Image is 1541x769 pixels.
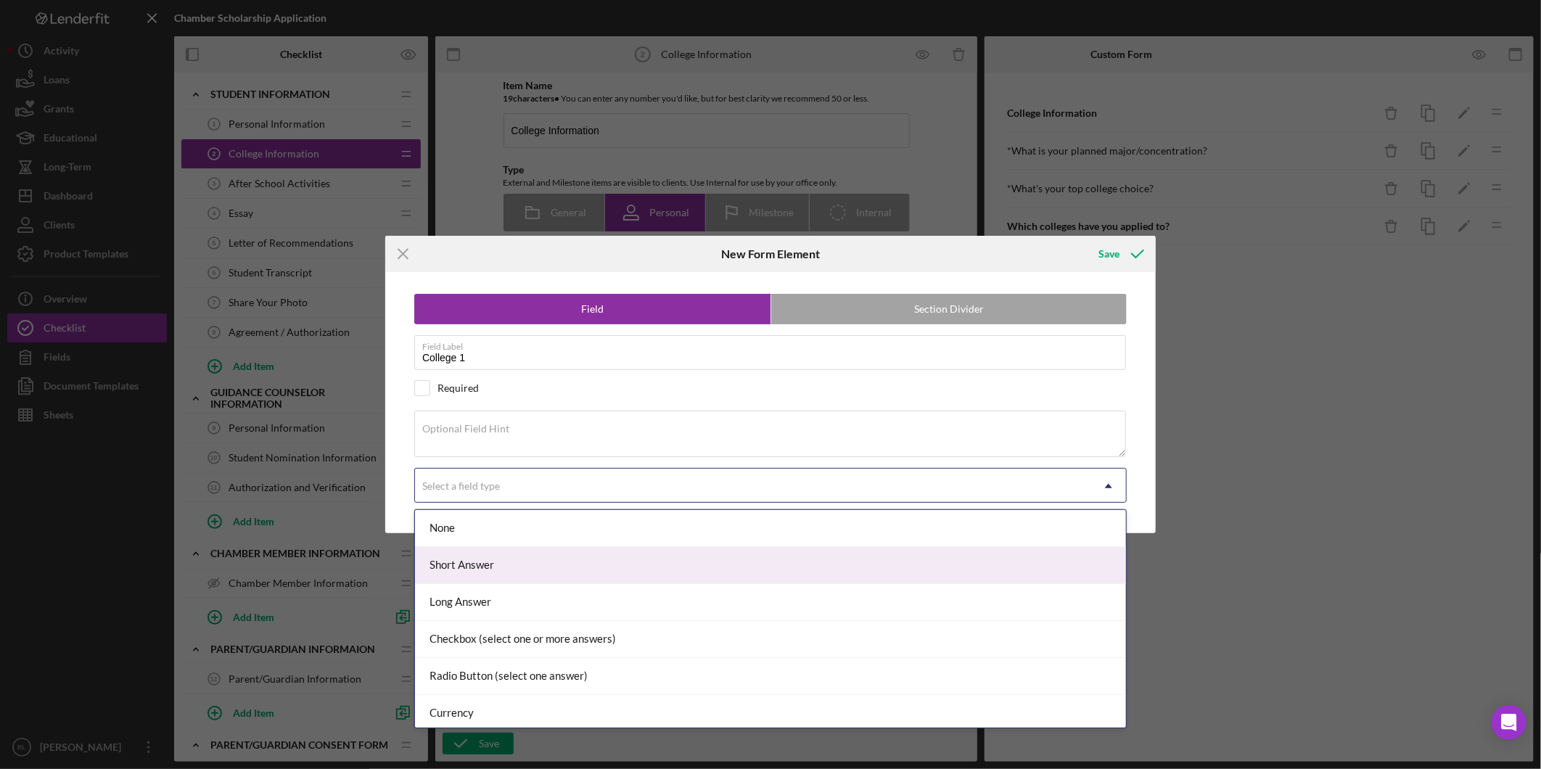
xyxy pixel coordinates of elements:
body: Rich Text Area. Press ALT-0 for help. [12,12,392,60]
div: Short Answer [415,547,1126,584]
div: None [415,510,1126,547]
div: Sharing this helps our scholarship committee confirm your eligibility and match you with the best... [12,12,392,60]
div: Radio Button (select one answer) [415,658,1126,695]
button: Save [1084,239,1156,268]
label: Optional Field Hint [422,423,509,435]
div: Long Answer [415,584,1126,621]
div: Currency [415,695,1126,732]
div: Checkbox (select one or more answers) [415,621,1126,658]
div: Save [1098,239,1119,268]
div: Required [437,382,479,394]
div: Select a field type [422,480,500,492]
label: Field [415,295,770,324]
label: Field Label [422,336,1126,352]
h6: New Form Element [721,247,820,260]
label: Section Divider [771,295,1127,324]
strong: We’d love to know which colleges you’ve applied to! [12,13,300,25]
div: Open Intercom Messenger [1492,705,1526,740]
